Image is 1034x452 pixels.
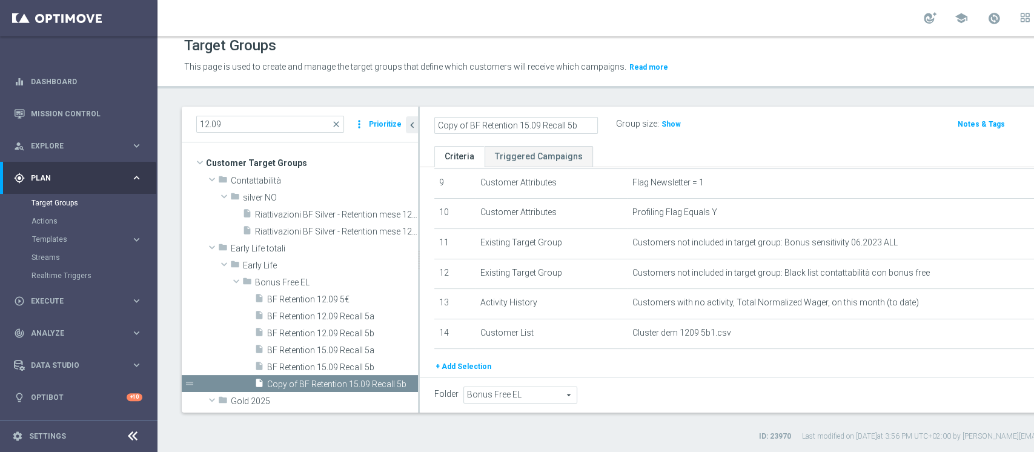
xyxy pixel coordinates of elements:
span: Riattivazioni BF Silver - Retention mese 12.09 top [255,227,418,237]
i: more_vert [353,116,365,133]
td: Activity History [476,289,628,319]
span: Customer Target Groups [206,155,418,171]
span: BF Retention 12.09 Recall 5b [267,328,418,339]
span: Customers not included in target group: Black list contattabilità con bonus free [632,268,930,278]
div: track_changes Analyze keyboard_arrow_right [13,328,143,338]
div: Templates keyboard_arrow_right [31,234,143,244]
td: Existing Target Group [476,228,628,259]
button: Notes & Tags [956,118,1006,131]
i: insert_drive_file [254,344,264,358]
i: lightbulb [14,392,25,403]
td: 10 [434,199,476,229]
button: gps_fixed Plan keyboard_arrow_right [13,173,143,183]
button: lightbulb Optibot +10 [13,393,143,402]
span: Gold 2025 [231,396,418,407]
i: folder [218,242,228,256]
span: Early Life totali [231,244,418,254]
span: BF Retention 15.09 Recall 5b [267,362,418,373]
i: folder [218,174,228,188]
span: Data Studio [31,362,131,369]
input: Quick find group or folder [196,116,344,133]
i: track_changes [14,328,25,339]
div: Streams [31,248,156,267]
div: Analyze [14,328,131,339]
i: folder [230,191,240,205]
i: insert_drive_file [254,327,264,341]
span: Bonus Free EL [255,278,418,288]
i: folder [218,395,228,409]
i: insert_drive_file [254,378,264,392]
div: Execute [14,296,131,307]
i: settings [12,431,23,442]
i: keyboard_arrow_right [131,172,142,184]
button: Read more [628,61,669,74]
i: insert_drive_file [254,361,264,375]
i: keyboard_arrow_right [131,140,142,151]
div: Optibot [14,381,142,413]
a: Target Groups [31,198,126,208]
span: Early Life [243,261,418,271]
span: Show [661,120,681,128]
div: Templates [31,230,156,248]
span: Customers with no activity, Total Normalized Wager, on this month (to date) [632,297,919,308]
a: Optibot [31,381,127,413]
span: Analyze [31,330,131,337]
div: Target Groups [31,194,156,212]
i: keyboard_arrow_right [131,295,142,307]
td: 13 [434,289,476,319]
label: Folder [434,389,459,399]
a: Streams [31,253,126,262]
td: 12 [434,259,476,289]
i: person_search [14,141,25,151]
span: Profiling Flag Equals Y [632,207,717,218]
i: insert_drive_file [242,225,252,239]
span: Execute [31,297,131,305]
label: Group size [616,119,657,129]
label: : [657,119,659,129]
span: Plan [31,174,131,182]
span: Contattabilit&#xE0; [231,176,418,186]
td: Customer Attributes [476,168,628,199]
i: chevron_left [406,119,418,131]
span: This page is used to create and manage the target groups that define which customers will receive... [184,62,626,71]
div: Templates [32,236,131,243]
span: Customers not included in target group: Bonus sensitivity 06.2023 ALL [632,238,898,248]
div: +10 [127,393,142,401]
button: person_search Explore keyboard_arrow_right [13,141,143,151]
button: chevron_left [406,116,418,133]
div: Data Studio [14,360,131,371]
span: school [955,12,968,25]
td: Customer Attributes [476,199,628,229]
td: Customer List [476,319,628,349]
div: Dashboard [14,65,142,98]
td: 14 [434,319,476,349]
a: Triggered Campaigns [485,146,593,167]
button: Mission Control [13,109,143,119]
a: Actions [31,216,126,226]
td: 11 [434,228,476,259]
td: Existing Target Group [476,259,628,289]
a: Dashboard [31,65,142,98]
div: Mission Control [14,98,142,130]
input: Enter a name for this target group [434,117,598,134]
i: play_circle_outline [14,296,25,307]
button: Data Studio keyboard_arrow_right [13,361,143,370]
a: Settings [29,433,66,440]
button: play_circle_outline Execute keyboard_arrow_right [13,296,143,306]
span: BF Retention 12.09 Recall 5a [267,311,418,322]
div: Plan [14,173,131,184]
i: folder [230,259,240,273]
span: Copy of BF Retention 15.09 Recall 5b [267,379,418,390]
a: Mission Control [31,98,142,130]
label: ID: 23970 [759,431,791,442]
span: Riattivazioni BF Silver - Retention mese 12.09 low [255,210,418,220]
h1: Target Groups [184,37,276,55]
div: equalizer Dashboard [13,77,143,87]
div: Realtime Triggers [31,267,156,285]
span: silver NO [243,193,418,203]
